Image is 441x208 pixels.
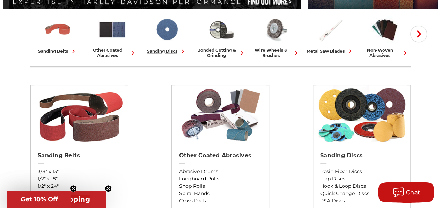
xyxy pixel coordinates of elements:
a: Cross Pads [179,197,262,205]
a: Quick Change Discs [320,190,403,197]
img: Wire Wheels & Brushes [261,15,290,44]
img: Non-woven Abrasives [370,15,399,44]
a: Spiral Bands [179,190,262,197]
div: sanding belts [38,48,77,55]
div: Get Free ShippingClose teaser [7,191,106,208]
a: 1/2" x 18" [38,175,121,182]
a: 1/2" x 24" [38,182,121,190]
img: Metal Saw Blades [316,15,345,44]
span: Get 10% Off [21,195,58,203]
h2: Other Coated Abrasives [179,152,262,159]
button: Close teaser [105,185,112,192]
div: sanding discs [147,48,186,55]
img: Sanding Discs [316,85,407,145]
img: Sanding Belts [34,85,125,145]
a: Abrasive Drums [179,168,262,175]
img: Other Coated Abrasives [98,15,127,44]
button: Close teaser [70,185,77,192]
div: wire wheels & brushes [251,48,300,58]
a: 3/8" x 13" [38,168,121,175]
a: Hook & Loop Discs [320,182,403,190]
img: Sanding Belts [43,15,72,44]
a: Longboard Rolls [179,175,262,182]
a: metal saw blades [306,15,354,55]
span: Chat [406,189,420,196]
a: other coated abrasives [88,15,137,58]
a: non-woven abrasives [360,15,409,58]
a: sanding belts [33,15,82,55]
a: Flap Discs [320,175,403,182]
h2: Sanding Belts [38,152,121,159]
img: Bonded Cutting & Grinding [207,15,236,44]
button: Next [410,26,427,42]
div: other coated abrasives [88,48,137,58]
a: Shop Rolls [179,182,262,190]
a: Resin Fiber Discs [320,168,403,175]
div: metal saw blades [307,48,354,55]
a: bonded cutting & grinding [197,15,245,58]
div: non-woven abrasives [360,48,409,58]
a: wire wheels & brushes [251,15,300,58]
div: Get 10% OffClose teaser [7,191,71,208]
img: Other Coated Abrasives [175,85,266,145]
a: PSA Discs [320,197,403,205]
a: 1" x 30" [38,190,121,197]
button: Chat [378,182,434,203]
h2: Sanding Discs [320,152,403,159]
div: bonded cutting & grinding [197,48,245,58]
a: sanding discs [142,15,191,55]
img: Sanding Discs [152,15,181,44]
